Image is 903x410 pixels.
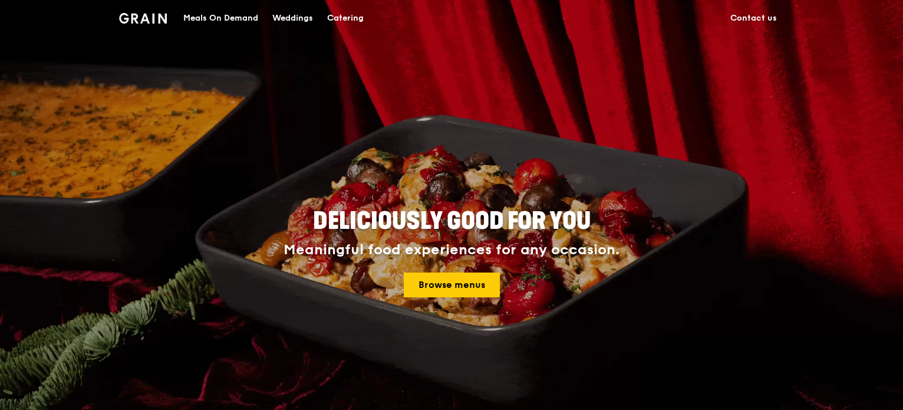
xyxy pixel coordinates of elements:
a: Browse menus [404,273,500,297]
div: Catering [327,1,364,36]
div: Meaningful food experiences for any occasion. [239,242,664,258]
a: Contact us [723,1,784,36]
img: Grain [119,13,167,24]
div: Meals On Demand [183,1,258,36]
span: Deliciously good for you [313,207,591,235]
a: Catering [320,1,371,36]
a: Weddings [265,1,320,36]
div: Weddings [272,1,313,36]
